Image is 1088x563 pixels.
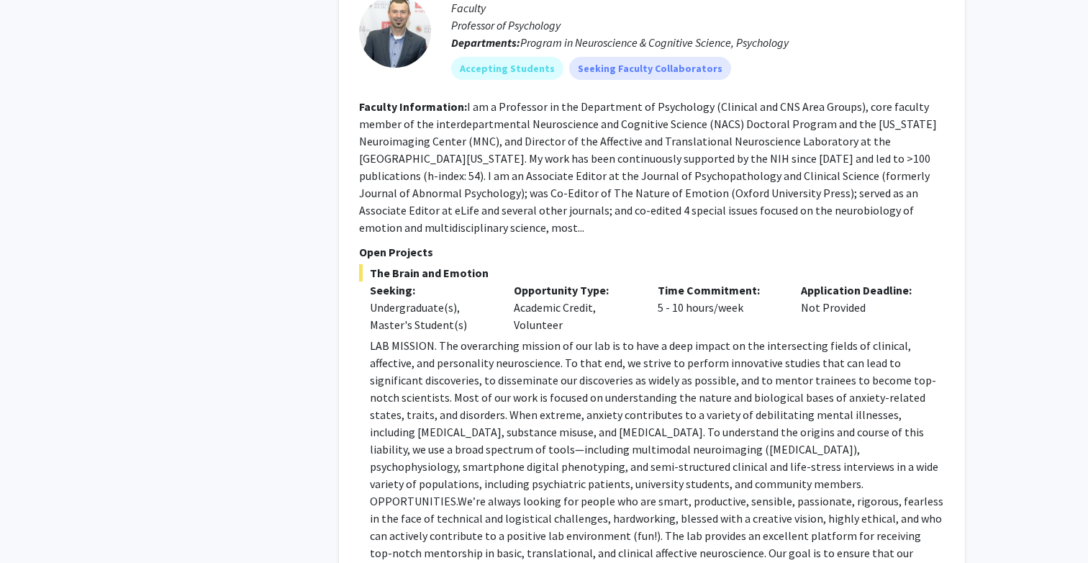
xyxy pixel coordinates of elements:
div: Undergraduate(s), Master's Student(s) [370,299,492,333]
b: Departments: [451,35,520,50]
fg-read-more: I am a Professor in the Department of Psychology (Clinical and CNS Area Groups), core faculty mem... [359,99,937,235]
p: Professor of Psychology [451,17,945,34]
div: Not Provided [790,281,934,333]
p: Seeking: [370,281,492,299]
div: 5 - 10 hours/week [647,281,791,333]
iframe: Chat [11,498,61,552]
span: Program in Neuroscience & Cognitive Science, Psychology [520,35,789,50]
span: The Brain and Emotion [359,264,945,281]
p: Time Commitment: [658,281,780,299]
b: Faculty Information: [359,99,467,114]
p: Opportunity Type: [514,281,636,299]
mat-chip: Seeking Faculty Collaborators [569,57,731,80]
div: Academic Credit, Volunteer [503,281,647,333]
p: Application Deadline: [801,281,923,299]
p: Open Projects [359,243,945,261]
mat-chip: Accepting Students [451,57,563,80]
